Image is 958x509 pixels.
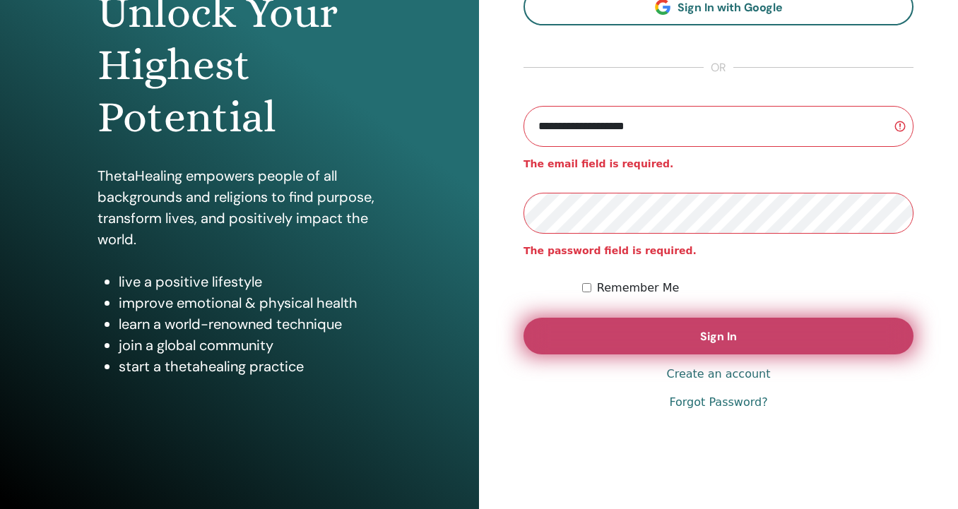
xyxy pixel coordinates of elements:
[582,280,913,297] div: Keep me authenticated indefinitely or until I manually logout
[524,318,913,354] button: Sign In
[119,313,382,335] li: learn a world-renowned technique
[119,271,382,292] li: live a positive lifestyle
[704,59,733,76] span: or
[700,329,737,344] span: Sign In
[666,366,770,383] a: Create an account
[119,356,382,377] li: start a thetahealing practice
[597,280,680,297] label: Remember Me
[97,165,382,250] p: ThetaHealing empowers people of all backgrounds and religions to find purpose, transform lives, a...
[669,394,767,411] a: Forgot Password?
[119,335,382,356] li: join a global community
[524,245,697,256] strong: The password field is required.
[119,292,382,313] li: improve emotional & physical health
[524,158,673,169] strong: The email field is required.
